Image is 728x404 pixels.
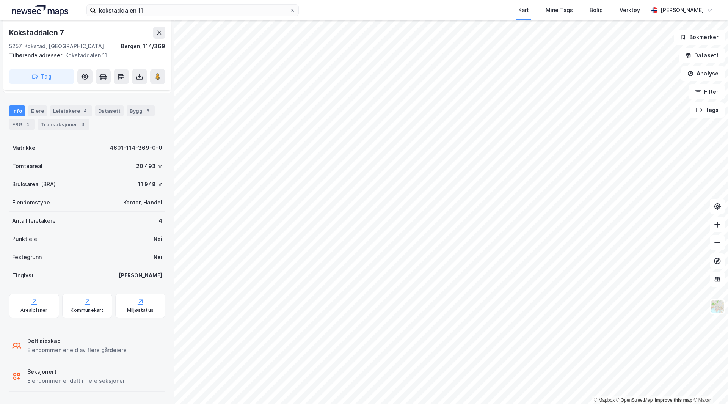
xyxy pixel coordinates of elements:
[50,105,92,116] div: Leietakere
[674,30,725,45] button: Bokmerker
[82,107,89,115] div: 4
[127,105,155,116] div: Bygg
[27,346,127,355] div: Eiendommen er eid av flere gårdeiere
[679,48,725,63] button: Datasett
[9,51,159,60] div: Kokstaddalen 11
[518,6,529,15] div: Kart
[12,5,68,16] img: logo.a4113a55bc3d86da70a041830d287a7e.svg
[620,6,640,15] div: Verktøy
[79,121,86,128] div: 3
[28,105,47,116] div: Eiere
[154,234,162,244] div: Nei
[655,398,692,403] a: Improve this map
[38,119,89,130] div: Transaksjoner
[138,180,162,189] div: 11 948 ㎡
[12,253,42,262] div: Festegrunn
[96,5,289,16] input: Søk på adresse, matrikkel, gårdeiere, leietakere eller personer
[127,307,154,313] div: Miljøstatus
[110,143,162,152] div: 4601-114-369-0-0
[9,69,74,84] button: Tag
[154,253,162,262] div: Nei
[158,216,162,225] div: 4
[12,234,37,244] div: Punktleie
[121,42,165,51] div: Bergen, 114/369
[9,42,104,51] div: 5257, Kokstad, [GEOGRAPHIC_DATA]
[9,119,35,130] div: ESG
[12,198,50,207] div: Eiendomstype
[690,102,725,118] button: Tags
[689,84,725,99] button: Filter
[119,271,162,280] div: [PERSON_NAME]
[681,66,725,81] button: Analyse
[594,398,615,403] a: Mapbox
[12,271,34,280] div: Tinglyst
[661,6,704,15] div: [PERSON_NAME]
[12,216,56,225] div: Antall leietakere
[12,180,56,189] div: Bruksareal (BRA)
[123,198,162,207] div: Kontor, Handel
[12,162,42,171] div: Tomteareal
[9,27,66,39] div: Kokstaddalen 7
[20,307,47,313] div: Arealplaner
[9,105,25,116] div: Info
[710,299,725,314] img: Z
[144,107,152,115] div: 3
[27,367,125,376] div: Seksjonert
[12,143,37,152] div: Matrikkel
[690,368,728,404] iframe: Chat Widget
[546,6,573,15] div: Mine Tags
[27,376,125,385] div: Eiendommen er delt i flere seksjoner
[9,52,65,58] span: Tilhørende adresser:
[616,398,653,403] a: OpenStreetMap
[590,6,603,15] div: Bolig
[136,162,162,171] div: 20 493 ㎡
[24,121,31,128] div: 4
[71,307,104,313] div: Kommunekart
[27,336,127,346] div: Delt eieskap
[95,105,124,116] div: Datasett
